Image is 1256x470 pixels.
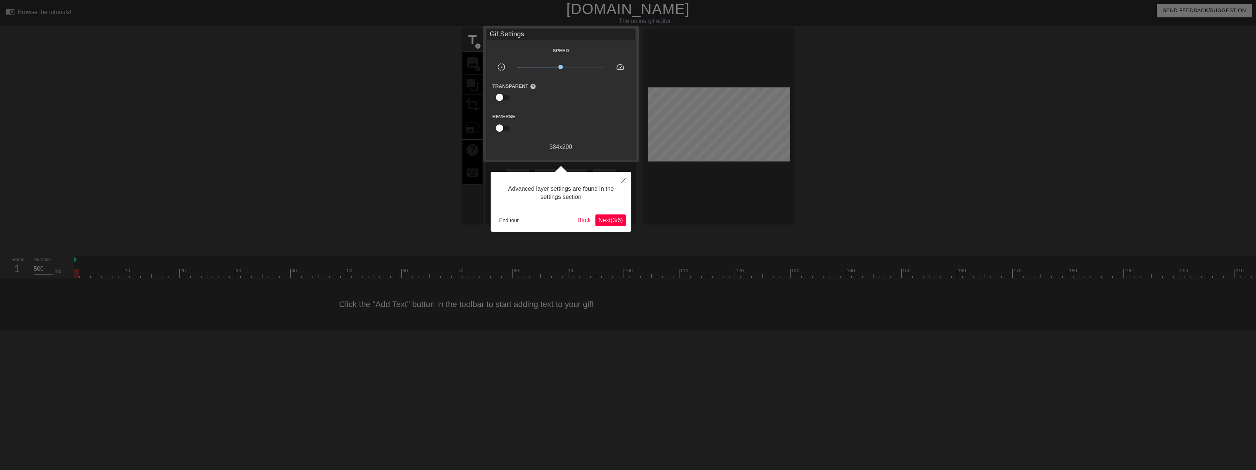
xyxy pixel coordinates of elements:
[496,177,626,209] div: Advanced layer settings are found in the settings section
[595,214,626,226] button: Next
[615,172,631,189] button: Close
[496,215,522,226] button: End tour
[575,214,594,226] button: Back
[598,217,623,223] span: Next ( 3 / 6 )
